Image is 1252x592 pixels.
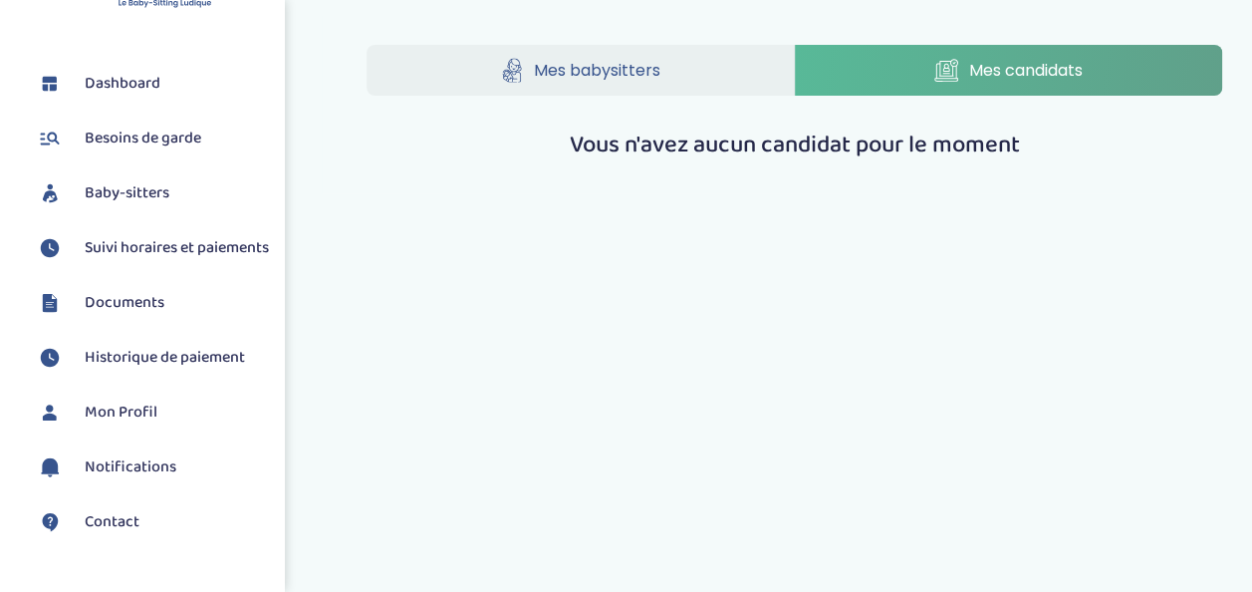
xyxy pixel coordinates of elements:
span: Baby-sitters [85,181,169,205]
img: contact.svg [35,507,65,537]
p: Vous n'avez aucun candidat pour le moment [367,128,1222,163]
span: Contact [85,510,139,534]
img: suivihoraire.svg [35,233,65,263]
a: Besoins de garde [35,124,269,153]
a: Dashboard [35,69,269,99]
img: notification.svg [35,452,65,482]
img: besoin.svg [35,124,65,153]
a: Suivi horaires et paiements [35,233,269,263]
span: Notifications [85,455,176,479]
span: Documents [85,291,164,315]
img: suivihoraire.svg [35,343,65,373]
a: Contact [35,507,269,537]
span: Mon Profil [85,401,157,425]
span: Dashboard [85,72,160,96]
img: documents.svg [35,288,65,318]
img: babysitters.svg [35,178,65,208]
a: Mes candidats [795,45,1222,96]
span: Suivi horaires et paiements [85,236,269,260]
span: Mes candidats [968,58,1082,83]
img: dashboard.svg [35,69,65,99]
a: Baby-sitters [35,178,269,208]
a: Documents [35,288,269,318]
a: Notifications [35,452,269,482]
span: Historique de paiement [85,346,245,370]
img: profil.svg [35,398,65,428]
a: Mon Profil [35,398,269,428]
a: Historique de paiement [35,343,269,373]
span: Besoins de garde [85,127,201,150]
a: Mes babysitters [367,45,794,96]
span: Mes babysitters [534,58,660,83]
